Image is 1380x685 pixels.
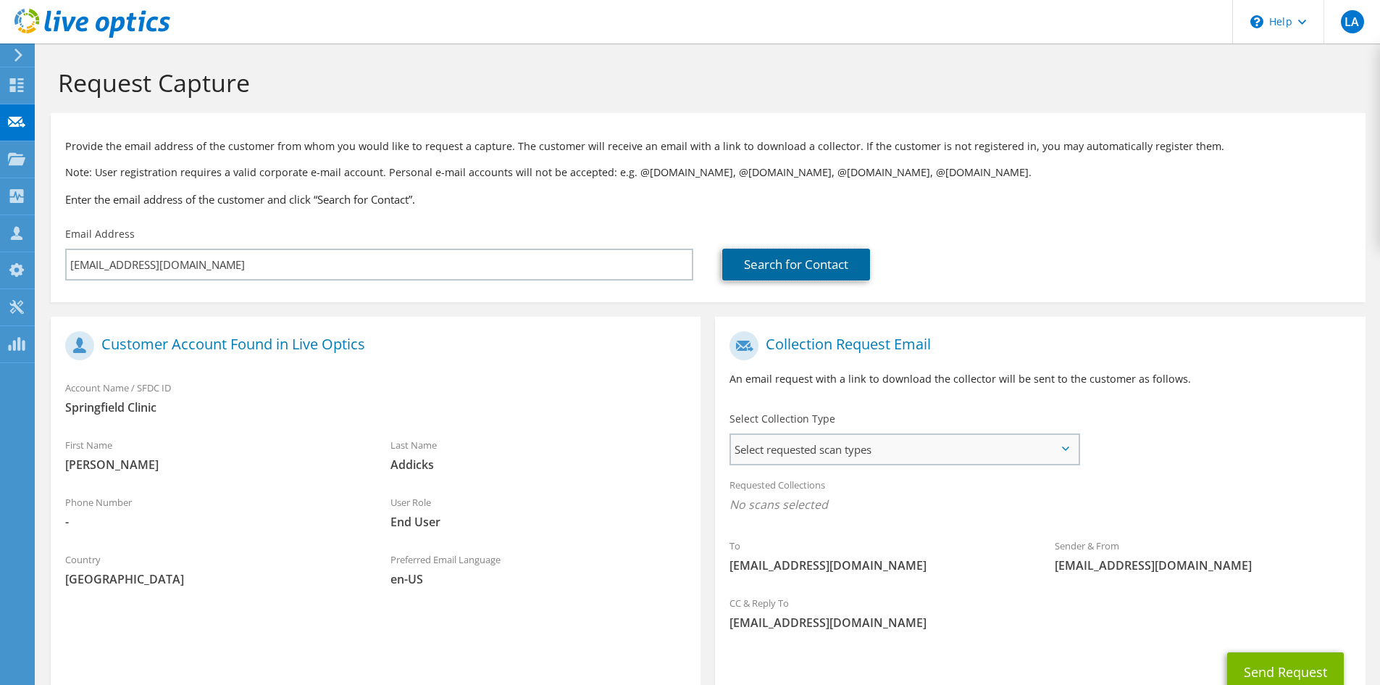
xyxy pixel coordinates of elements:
div: Sender & From [1040,531,1366,581]
span: [EMAIL_ADDRESS][DOMAIN_NAME] [729,615,1350,631]
span: LA [1341,10,1364,33]
label: Select Collection Type [729,412,835,426]
div: Account Name / SFDC ID [51,373,701,423]
span: - [65,514,361,530]
span: [GEOGRAPHIC_DATA] [65,571,361,587]
span: [EMAIL_ADDRESS][DOMAIN_NAME] [1055,557,1351,573]
div: To [715,531,1040,581]
div: Preferred Email Language [376,544,701,594]
span: Select requested scan types [731,435,1078,464]
div: CC & Reply To [715,588,1365,638]
h1: Request Capture [58,67,1351,98]
label: Email Address [65,227,135,241]
p: An email request with a link to download the collector will be sent to the customer as follows. [729,371,1350,387]
a: Search for Contact [722,249,870,281]
div: First Name [51,430,376,480]
span: Addicks [390,457,687,473]
p: Provide the email address of the customer from whom you would like to request a capture. The cust... [65,138,1351,154]
h3: Enter the email address of the customer and click “Search for Contact”. [65,191,1351,207]
span: No scans selected [729,497,1350,512]
span: [EMAIL_ADDRESS][DOMAIN_NAME] [729,557,1026,573]
span: End User [390,514,687,530]
div: Requested Collections [715,470,1365,523]
svg: \n [1250,15,1263,28]
span: Springfield Clinic [65,399,686,415]
span: [PERSON_NAME] [65,457,361,473]
div: Country [51,544,376,594]
p: Note: User registration requires a valid corporate e-mail account. Personal e-mail accounts will ... [65,165,1351,180]
div: User Role [376,487,701,537]
div: Phone Number [51,487,376,537]
span: en-US [390,571,687,587]
div: Last Name [376,430,701,480]
h1: Collection Request Email [729,331,1343,360]
h1: Customer Account Found in Live Optics [65,331,679,360]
